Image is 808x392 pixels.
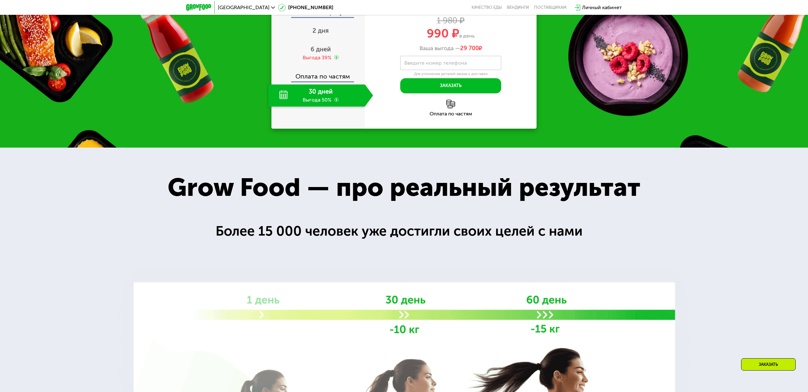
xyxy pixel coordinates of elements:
[582,4,622,11] div: Личный кабинет
[460,45,482,52] span: ₽
[459,33,475,39] span: в день
[507,5,529,10] a: Вендинги
[365,111,537,116] div: Оплата по частям
[365,45,537,52] div: Ваша выгода —
[150,168,659,207] div: Grow Food — про реальный результат
[427,26,459,41] span: 990 ₽
[218,5,270,10] span: [GEOGRAPHIC_DATA]
[404,61,467,65] label: Введите номер телефона
[534,5,567,10] div: поставщикам
[311,45,331,53] span: 6 дней
[472,5,502,10] a: Качество еды
[400,78,501,93] button: Заказать
[460,45,479,52] span: 29 700
[278,4,333,11] a: [PHONE_NUMBER]
[400,72,501,77] div: Для уточнения деталей заказа и доставки
[216,221,592,242] div: Более 15 000 человек уже достигли своих целей с нами
[303,54,331,61] div: Выгода 39%
[446,100,455,108] img: l6xcnZfty9opOoJh.png
[741,358,796,371] div: Заказать
[365,17,537,24] div: 1 980 ₽
[272,67,365,81] div: Оплата по частям
[312,27,329,34] span: 2 дня
[272,9,365,17] div: Оплата сразу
